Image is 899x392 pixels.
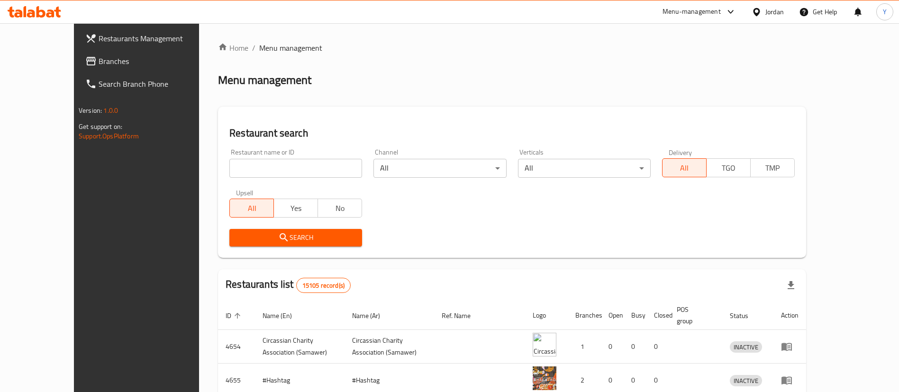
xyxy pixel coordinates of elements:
th: Logo [525,301,568,330]
span: Get support on: [79,120,122,133]
th: Branches [568,301,601,330]
span: INACTIVE [730,342,762,353]
span: POS group [677,304,711,327]
button: No [318,199,362,218]
button: Search [229,229,362,246]
button: TMP [750,158,795,177]
img: ​Circassian ​Charity ​Association​ (Samawer) [533,333,556,356]
span: Search [237,232,354,244]
span: Yes [278,201,314,215]
span: Status [730,310,761,321]
div: All [518,159,651,178]
span: Branches [99,55,217,67]
button: All [229,199,274,218]
div: Menu [781,374,799,386]
h2: Menu management [218,73,311,88]
td: 0 [646,330,669,364]
span: TMP [754,161,791,175]
div: Menu [781,341,799,352]
div: INACTIVE [730,341,762,353]
th: Busy [624,301,646,330]
a: Support.OpsPlatform [79,130,139,142]
img: #Hashtag [533,366,556,390]
span: INACTIVE [730,375,762,386]
a: Search Branch Phone [78,73,224,95]
span: All [666,161,703,175]
td: 0 [624,330,646,364]
nav: breadcrumb [218,42,806,54]
span: No [322,201,358,215]
h2: Restaurants list [226,277,351,293]
span: Name (Ar) [352,310,392,321]
button: TGO [706,158,751,177]
td: ​Circassian ​Charity ​Association​ (Samawer) [345,330,434,364]
span: Y [883,7,887,17]
a: Home [218,42,248,54]
span: Name (En) [263,310,304,321]
span: All [234,201,270,215]
h2: Restaurant search [229,126,795,140]
span: Version: [79,104,102,117]
li: / [252,42,255,54]
th: Action [773,301,806,330]
label: Delivery [669,149,692,155]
a: Restaurants Management [78,27,224,50]
button: All [662,158,707,177]
th: Open [601,301,624,330]
td: 0 [601,330,624,364]
span: 15105 record(s) [297,281,350,290]
label: Upsell [236,189,254,196]
div: Total records count [296,278,351,293]
a: Branches [78,50,224,73]
button: Yes [273,199,318,218]
td: 4654 [218,330,255,364]
div: Export file [780,274,802,297]
span: Menu management [259,42,322,54]
td: 1 [568,330,601,364]
span: Ref. Name [442,310,483,321]
th: Closed [646,301,669,330]
input: Search for restaurant name or ID.. [229,159,362,178]
div: Menu-management [663,6,721,18]
span: 1.0.0 [103,104,118,117]
div: All [373,159,506,178]
span: Search Branch Phone [99,78,217,90]
span: ID [226,310,244,321]
div: Jordan [765,7,784,17]
span: Restaurants Management [99,33,217,44]
td: ​Circassian ​Charity ​Association​ (Samawer) [255,330,345,364]
span: TGO [710,161,747,175]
